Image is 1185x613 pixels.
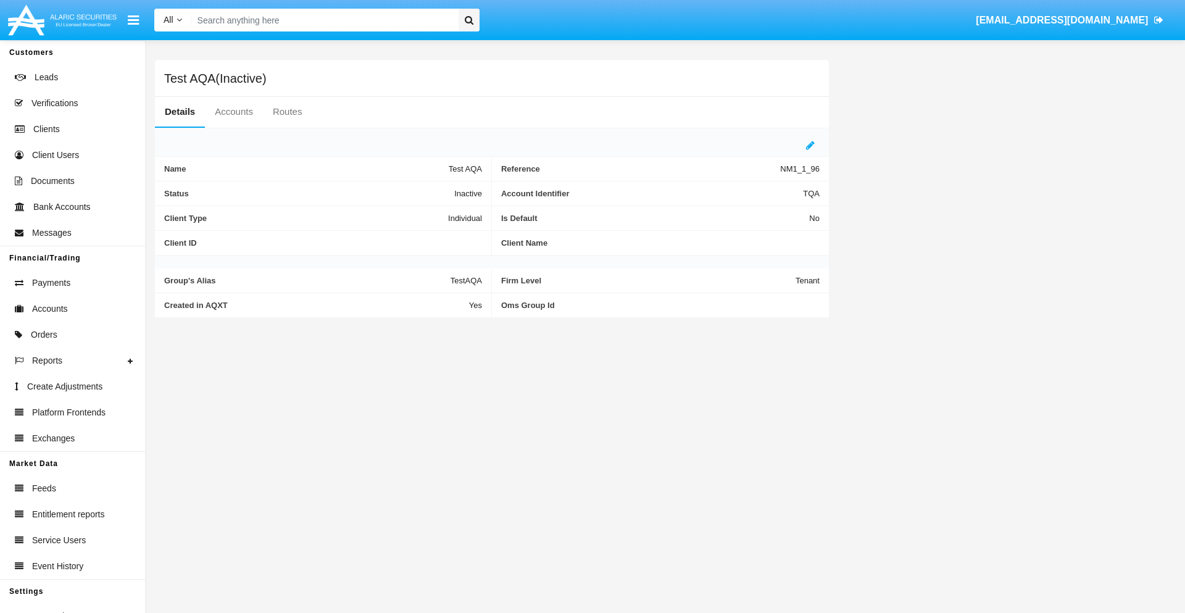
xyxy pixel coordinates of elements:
a: All [154,14,191,27]
a: Routes [263,97,312,127]
span: Payments [32,277,70,290]
span: Platform Frontends [32,406,106,419]
a: Details [155,97,205,127]
span: Orders [31,328,57,341]
span: Reference [501,164,780,173]
span: Client Name [501,238,820,248]
span: No [809,214,820,223]
span: Test AQA [449,164,482,173]
span: Service Users [32,534,86,547]
input: Search [191,9,454,31]
span: Firm Level [501,276,796,285]
span: Group's Alias [164,276,451,285]
span: Individual [448,214,482,223]
span: Accounts [32,302,68,315]
span: Client Users [32,149,79,162]
span: Reports [32,354,62,367]
span: Is Default [501,214,809,223]
span: Name [164,164,449,173]
span: Inactive [454,189,482,198]
span: TestAQA [451,276,482,285]
span: Oms Group Id [501,301,820,310]
span: Messages [32,227,72,240]
h5: Test AQA(Inactive) [164,73,267,83]
span: Documents [31,175,75,188]
span: Feeds [32,482,56,495]
span: Verifications [31,97,78,110]
span: Create Adjustments [27,380,102,393]
span: Exchanges [32,432,75,445]
span: [EMAIL_ADDRESS][DOMAIN_NAME] [976,15,1148,25]
span: Clients [33,123,60,136]
a: Accounts [205,97,263,127]
span: Client ID [164,238,482,248]
span: All [164,15,173,25]
span: Client Type [164,214,448,223]
img: Logo image [6,2,118,38]
span: Created in AQXT [164,301,469,310]
span: Yes [469,301,482,310]
span: Event History [32,560,83,573]
span: Status [164,189,454,198]
span: Tenant [796,276,820,285]
span: TQA [803,189,820,198]
span: Account Identifier [501,189,803,198]
span: Entitlement reports [32,508,105,521]
a: [EMAIL_ADDRESS][DOMAIN_NAME] [970,3,1170,38]
span: NM1_1_96 [780,164,820,173]
span: Bank Accounts [33,201,91,214]
span: Leads [35,71,58,84]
